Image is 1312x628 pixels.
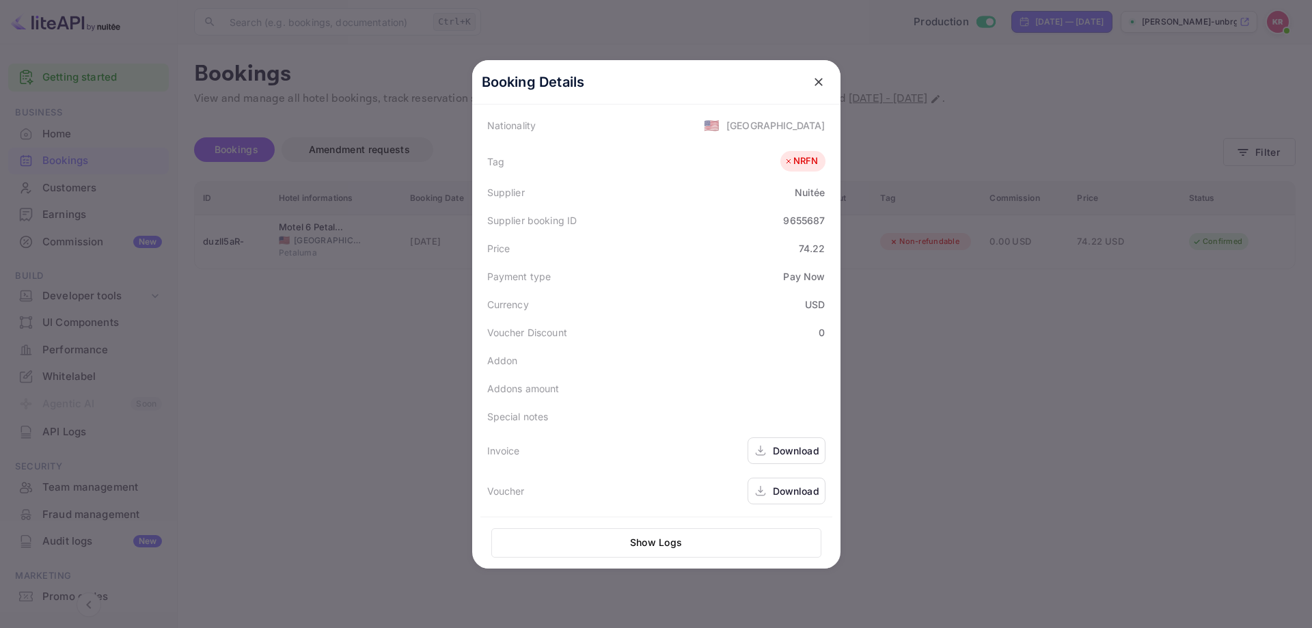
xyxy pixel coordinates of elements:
[487,325,567,340] div: Voucher Discount
[805,297,825,312] div: USD
[799,241,825,256] div: 74.22
[487,353,518,368] div: Addon
[487,118,536,133] div: Nationality
[487,409,549,424] div: Special notes
[487,241,510,256] div: Price
[487,484,525,498] div: Voucher
[773,443,819,458] div: Download
[819,325,825,340] div: 0
[726,118,825,133] div: [GEOGRAPHIC_DATA]
[487,185,525,200] div: Supplier
[783,213,825,228] div: 9655687
[487,381,560,396] div: Addons amount
[487,154,504,169] div: Tag
[487,213,577,228] div: Supplier booking ID
[482,72,585,92] p: Booking Details
[784,154,819,168] div: NRFN
[795,185,825,200] div: Nuitée
[704,113,720,137] span: United States
[487,269,551,284] div: Payment type
[487,297,529,312] div: Currency
[783,269,825,284] div: Pay Now
[487,443,520,458] div: Invoice
[806,70,831,94] button: close
[773,484,819,498] div: Download
[491,528,821,558] button: Show Logs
